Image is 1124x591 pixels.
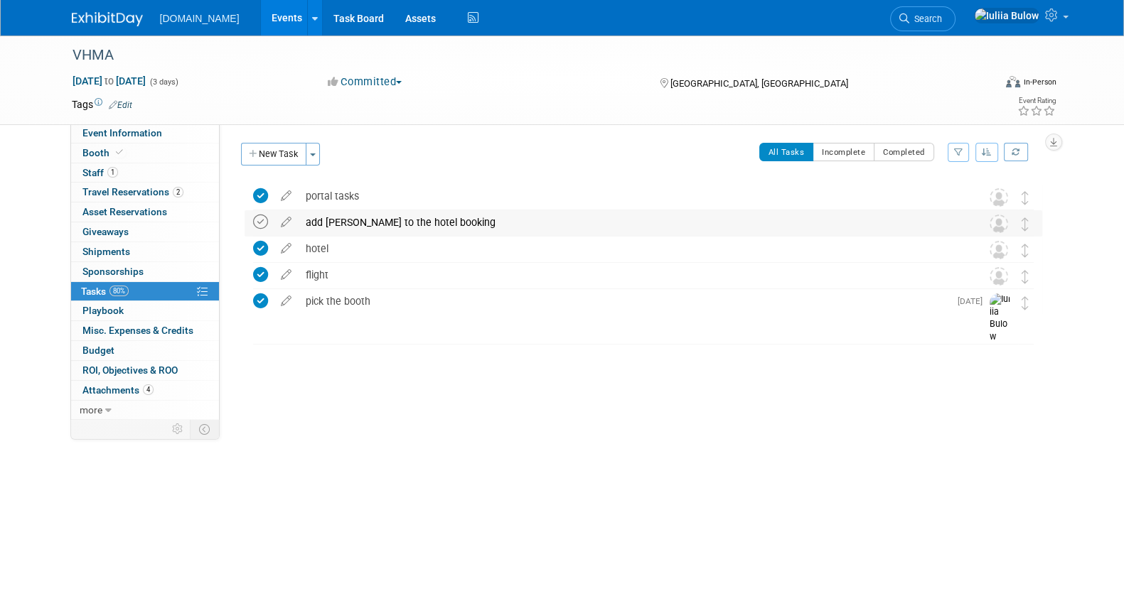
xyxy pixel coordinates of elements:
[274,295,299,308] a: edit
[82,147,126,158] span: Booth
[299,263,961,287] div: flight
[874,143,934,161] button: Completed
[72,97,132,112] td: Tags
[71,361,219,380] a: ROI, Objectives & ROO
[173,187,183,197] span: 2
[1004,143,1028,161] a: Refresh
[71,381,219,400] a: Attachments4
[670,78,848,89] span: [GEOGRAPHIC_DATA], [GEOGRAPHIC_DATA]
[274,216,299,229] a: edit
[149,77,178,87] span: (3 days)
[1022,77,1056,87] div: In-Person
[82,384,154,396] span: Attachments
[990,215,1008,233] img: Unassigned
[72,12,143,26] img: ExhibitDay
[1006,76,1020,87] img: Format-Inperson.png
[274,190,299,202] a: edit
[71,124,219,143] a: Event Information
[82,127,162,139] span: Event Information
[160,13,240,24] span: [DOMAIN_NAME]
[82,305,124,316] span: Playbook
[71,262,219,281] a: Sponsorships
[82,325,193,336] span: Misc. Expenses & Credits
[1022,270,1029,283] i: Move task
[82,345,114,356] span: Budget
[71,202,219,222] a: Asset Reservations
[71,401,219,420] a: more
[1017,97,1055,104] div: Event Rating
[990,293,1011,344] img: Iuliia Bulow
[909,13,942,24] span: Search
[72,75,146,87] span: [DATE] [DATE]
[974,8,1039,23] img: Iuliia Bulow
[1022,191,1029,205] i: Move task
[82,167,118,178] span: Staff
[71,143,219,163] a: Booth
[890,6,956,31] a: Search
[82,246,130,257] span: Shipments
[910,74,1056,95] div: Event Format
[80,404,102,416] span: more
[71,341,219,360] a: Budget
[68,43,973,68] div: VHMA
[990,267,1008,286] img: Unassigned
[958,296,990,306] span: [DATE]
[274,242,299,255] a: edit
[71,321,219,340] a: Misc. Expenses & Credits
[166,420,191,438] td: Personalize Event Tab Strip
[82,226,129,237] span: Giveaways
[190,420,219,438] td: Toggle Event Tabs
[990,188,1008,207] img: Unassigned
[241,143,306,166] button: New Task
[82,186,183,197] span: Travel Reservations
[274,269,299,281] a: edit
[990,241,1008,259] img: Unassigned
[82,266,144,277] span: Sponsorships
[71,242,219,261] a: Shipments
[107,167,118,178] span: 1
[1022,217,1029,231] i: Move task
[1022,296,1029,310] i: Move task
[71,282,219,301] a: Tasks80%
[82,206,167,217] span: Asset Reservations
[81,286,129,297] span: Tasks
[759,143,814,161] button: All Tasks
[109,286,129,296] span: 80%
[102,75,116,87] span: to
[299,184,961,208] div: portal tasks
[116,148,123,156] i: Booth reservation complete
[82,364,178,376] span: ROI, Objectives & ROO
[71,222,219,242] a: Giveaways
[299,289,949,313] div: pick the booth
[71,163,219,183] a: Staff1
[71,183,219,202] a: Travel Reservations2
[299,237,961,261] div: hotel
[813,143,874,161] button: Incomplete
[299,210,961,234] div: add [PERSON_NAME] to the hotel booking
[323,75,407,90] button: Committed
[1022,244,1029,257] i: Move task
[71,301,219,320] a: Playbook
[109,100,132,110] a: Edit
[143,384,154,395] span: 4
